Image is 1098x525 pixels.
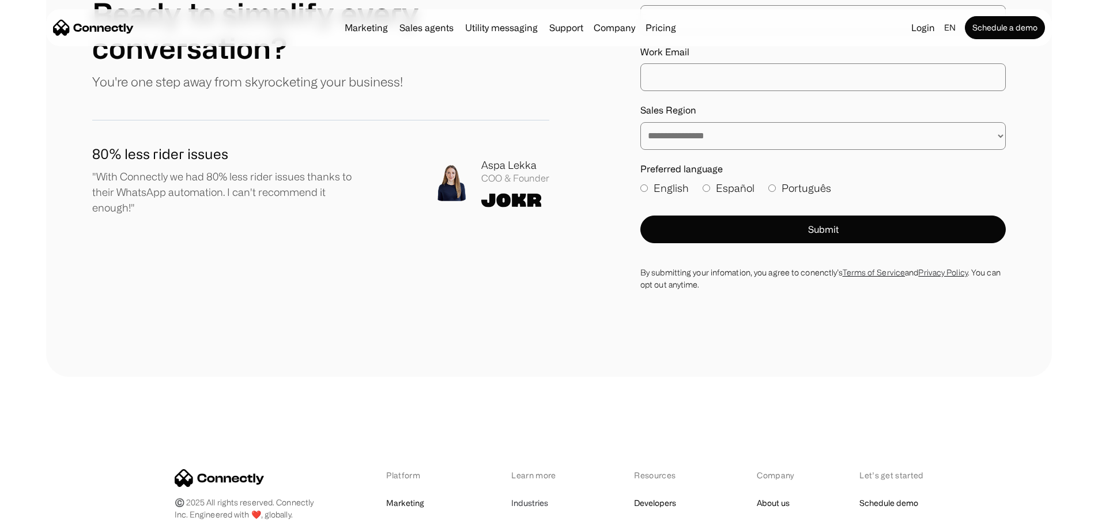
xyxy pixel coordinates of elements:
[511,495,548,511] a: Industries
[640,180,689,196] label: English
[768,184,776,192] input: Português
[461,23,542,32] a: Utility messaging
[481,157,549,173] div: Aspa Lekka
[859,469,923,481] div: Let’s get started
[23,505,69,521] ul: Language list
[944,20,956,36] div: en
[640,266,1006,290] div: By submitting your infomation, you agree to conenctly’s and . You can opt out anytime.
[634,469,695,481] div: Resources
[641,23,681,32] a: Pricing
[757,469,797,481] div: Company
[92,72,403,91] p: You're one step away from skyrocketing your business!
[594,20,635,36] div: Company
[703,184,710,192] input: Español
[92,169,367,216] p: "With Connectly we had 80% less rider issues thanks to their WhatsApp automation. I can't recomme...
[703,180,754,196] label: Español
[590,20,639,36] div: Company
[859,495,918,511] a: Schedule demo
[92,143,367,164] h1: 80% less rider issues
[640,216,1006,243] button: Submit
[640,105,1006,116] label: Sales Region
[12,504,69,521] aside: Language selected: English
[918,268,967,277] a: Privacy Policy
[640,47,1006,58] label: Work Email
[386,469,449,481] div: Platform
[939,20,963,36] div: en
[481,173,549,184] div: COO & Founder
[634,495,676,511] a: Developers
[386,495,424,511] a: Marketing
[395,23,458,32] a: Sales agents
[640,164,1006,175] label: Preferred language
[545,23,588,32] a: Support
[511,469,572,481] div: Learn more
[768,180,831,196] label: Português
[843,268,905,277] a: Terms of Service
[965,16,1045,39] a: Schedule a demo
[340,23,393,32] a: Marketing
[757,495,790,511] a: About us
[640,184,648,192] input: English
[907,20,939,36] a: Login
[53,19,134,36] a: home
